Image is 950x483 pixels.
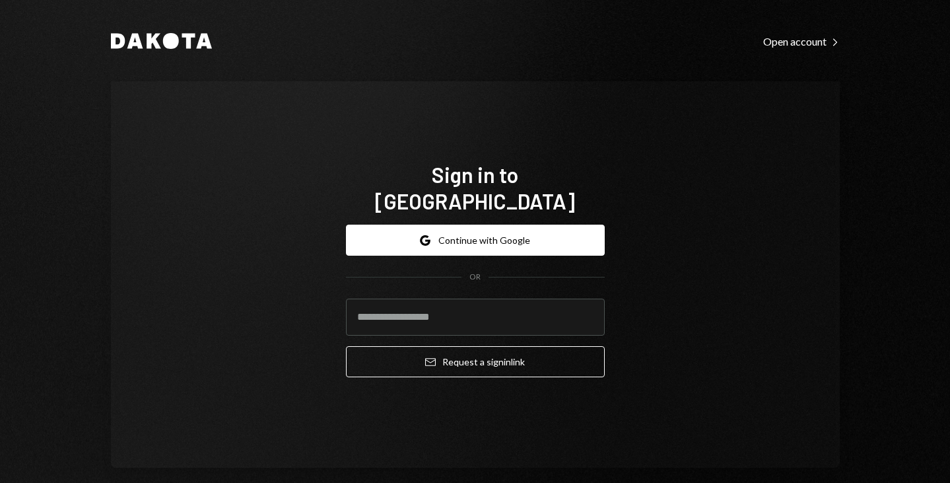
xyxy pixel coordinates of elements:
[346,225,605,256] button: Continue with Google
[469,272,481,283] div: OR
[763,35,840,48] div: Open account
[763,34,840,48] a: Open account
[346,161,605,214] h1: Sign in to [GEOGRAPHIC_DATA]
[346,346,605,377] button: Request a signinlink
